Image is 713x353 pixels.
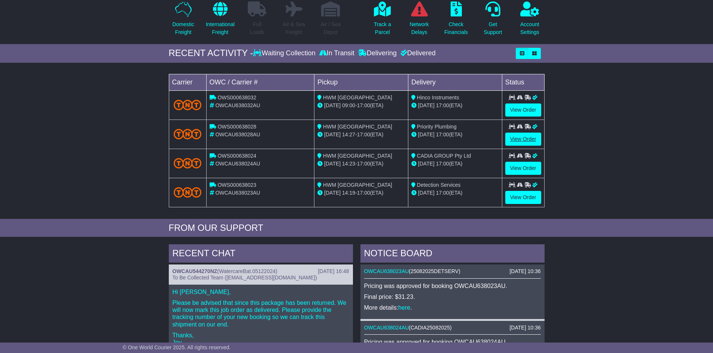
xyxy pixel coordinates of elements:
a: OWCAU638024AU [364,325,409,331]
a: View Order [505,133,541,146]
span: [DATE] [418,190,435,196]
div: (ETA) [411,189,499,197]
p: Pricing was approved for booking OWCAU638023AU. [364,282,541,289]
div: - (ETA) [317,131,405,139]
p: Account Settings [520,21,539,36]
p: Track a Parcel [374,21,391,36]
a: DomesticFreight [172,1,194,40]
div: RECENT CHAT [169,244,353,264]
span: OWS000638024 [217,153,256,159]
span: CADIA GROUP Pty Ltd [417,153,471,159]
span: 14:23 [342,161,355,167]
div: (ETA) [411,131,499,139]
span: Priority Plumbing [417,124,457,130]
span: 17:00 [357,131,370,137]
span: 17:00 [357,161,370,167]
span: OWCAU638024AU [215,161,260,167]
td: Pickup [314,74,408,90]
p: Air / Sea Depot [321,21,341,36]
div: RECENT ACTIVITY - [169,48,253,59]
span: 25082025DETSERV [411,268,458,274]
img: TNT_Domestic.png [174,158,202,168]
p: Air & Sea Freight [283,21,305,36]
p: Check Financials [444,21,468,36]
td: Delivery [408,74,502,90]
div: [DATE] 16:48 [318,268,349,275]
div: (ETA) [411,102,499,109]
span: [DATE] [324,131,341,137]
span: OWS000638023 [217,182,256,188]
span: 17:00 [436,190,449,196]
div: - (ETA) [317,160,405,168]
div: (ETA) [411,160,499,168]
span: [DATE] [418,161,435,167]
p: Pricing was approved for booking OWCAU638024AU. [364,338,541,346]
div: Waiting Collection [253,49,317,58]
span: © One World Courier 2025. All rights reserved. [123,344,231,350]
a: AccountSettings [520,1,540,40]
p: International Freight [206,21,235,36]
p: Domestic Freight [172,21,194,36]
span: OWCAU638032AU [215,102,260,108]
span: 17:00 [357,190,370,196]
a: Track aParcel [374,1,391,40]
span: HWM [GEOGRAPHIC_DATA] [323,124,392,130]
td: Status [502,74,544,90]
div: ( ) [173,268,349,275]
div: [DATE] 10:36 [509,268,540,275]
a: InternationalFreight [205,1,235,40]
span: HWM [GEOGRAPHIC_DATA] [323,95,392,100]
span: CADIA25082025 [411,325,450,331]
div: In Transit [317,49,356,58]
span: HWM [GEOGRAPHIC_DATA] [323,153,392,159]
img: TNT_Domestic.png [174,187,202,197]
a: View Order [505,191,541,204]
div: NOTICE BOARD [360,244,545,264]
div: - (ETA) [317,102,405,109]
span: OWS000638028 [217,124,256,130]
span: 17:00 [436,102,449,108]
td: OWC / Carrier # [206,74,314,90]
span: [DATE] [324,190,341,196]
span: WatercareBat.05122024 [219,268,275,274]
div: Delivered [399,49,436,58]
img: TNT_Domestic.png [174,129,202,139]
a: here [398,304,410,311]
span: 17:00 [436,131,449,137]
span: To Be Collected Team ([EMAIL_ADDRESS][DOMAIN_NAME]) [173,275,317,281]
p: Get Support [484,21,502,36]
a: View Order [505,103,541,117]
div: [DATE] 10:36 [509,325,540,331]
p: Hi [PERSON_NAME], [173,288,349,295]
p: Final price: $31.23. [364,293,541,300]
p: Thanks, Joy [173,332,349,346]
a: NetworkDelays [409,1,429,40]
a: View Order [505,162,541,175]
span: 17:00 [436,161,449,167]
span: Detection Services [417,182,461,188]
span: 09:00 [342,102,355,108]
img: TNT_Domestic.png [174,100,202,110]
a: CheckFinancials [444,1,468,40]
td: Carrier [169,74,206,90]
div: ( ) [364,325,541,331]
span: [DATE] [418,131,435,137]
span: OWCAU638028AU [215,131,260,137]
div: FROM OUR SUPPORT [169,223,545,233]
span: [DATE] [418,102,435,108]
span: 14:27 [342,131,355,137]
div: Delivering [356,49,399,58]
span: 17:00 [357,102,370,108]
span: Hinco Instruments [417,95,459,100]
span: [DATE] [324,102,341,108]
p: More details: . [364,304,541,311]
span: OWCAU638023AU [215,190,260,196]
p: Please be advised that since this package has been returned. We will now mark this job order as d... [173,299,349,328]
a: GetSupport [483,1,502,40]
p: Network Delays [409,21,429,36]
span: OWS000638032 [217,95,256,100]
span: [DATE] [324,161,341,167]
span: HWM [GEOGRAPHIC_DATA] [323,182,392,188]
a: OWCAU638023AU [364,268,409,274]
p: Full Loads [248,21,266,36]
